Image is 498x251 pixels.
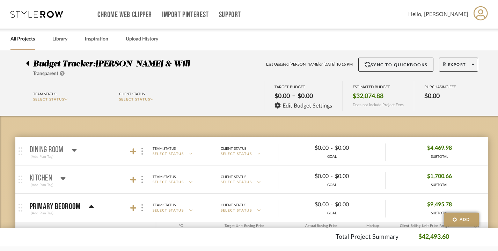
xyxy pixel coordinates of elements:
div: GOAL [278,154,386,160]
div: $0.00 [333,143,380,154]
span: $1,700.66 [427,171,452,182]
img: 3dots-v.svg [141,176,143,183]
span: - [331,144,333,153]
div: TARGET BUDGET [274,85,332,89]
div: $0.00 [333,171,380,182]
div: Team Status [153,202,176,208]
div: $0.00 [284,199,331,210]
div: $0.00 [295,90,315,102]
span: Hello, [PERSON_NAME] [408,10,468,19]
div: (Add Plan Tag) [30,210,54,216]
span: SELECT STATUS [221,152,252,157]
p: Dining Room [30,146,64,154]
span: $4,469.98 [427,143,452,154]
div: Actual Buying Price [283,222,360,230]
span: SELECT STATUS [221,208,252,213]
p: $42,493.60 [418,232,449,242]
div: Markup [360,222,386,230]
div: Target Unit Buying Price [206,222,283,230]
span: SELECT STATUS [153,180,184,185]
div: Team Status [153,146,176,152]
a: Inspiration [85,35,108,44]
div: Client Selling Unit Price Range [386,222,463,230]
div: $0.00 [333,199,380,210]
div: Client Status [119,91,145,97]
span: SELECT STATUS [153,152,184,157]
span: SELECT STATUS [119,98,151,101]
span: $32,074.88 [353,93,383,100]
span: - [331,201,333,209]
div: PURCHASING FEE [424,85,456,89]
p: Primary Bedroom [30,202,81,211]
div: PO [156,222,206,230]
span: Last Updated: [266,62,290,68]
span: SELECT STATUS [153,208,184,213]
div: ESTIMATED BUDGET [353,85,404,89]
button: Sync to QuickBooks [358,58,433,72]
span: Budget Tracker: [33,60,95,68]
span: SELECT STATUS [221,180,252,185]
span: $9,495.78 [427,199,452,210]
div: SUBTOTAL [427,211,452,216]
div: $0.00 [272,90,292,102]
span: [DATE] 10:16 PM [323,62,353,68]
div: Client Status [221,202,246,208]
span: Edit Budget Settings [283,103,332,109]
a: Support [219,12,241,18]
div: SUBTOTAL [427,154,452,160]
div: $0.00 [284,143,331,154]
div: Client Status [221,146,246,152]
span: SELECT STATUS [33,98,65,101]
a: Upload History [126,35,158,44]
div: Client Status [221,174,246,180]
a: Chrome Web Clipper [97,12,152,18]
span: Export [443,62,466,73]
div: (Add Plan Tag) [30,182,54,188]
span: Does not include Project Fees [353,103,404,107]
div: GOAL [278,211,386,216]
p: Total Project Summary [336,232,398,242]
span: - [331,172,333,181]
span: Transparent [33,71,58,76]
span: Add [460,216,470,223]
div: GOAL [278,183,386,188]
div: (Add Plan Tag) [30,154,54,160]
div: Team Status [153,174,176,180]
img: grip.svg [19,147,22,155]
span: on [319,62,323,68]
span: [PERSON_NAME] & Will [95,60,190,68]
div: SUBTOTAL [427,183,452,188]
img: grip.svg [19,204,22,212]
img: 3dots-v.svg [141,148,143,155]
div: $0.00 [284,171,331,182]
span: [PERSON_NAME] [290,62,319,68]
a: Library [52,35,67,44]
div: Team Status [33,91,56,97]
a: Import Pinterest [162,12,209,18]
span: $0.00 [424,93,440,100]
img: 3dots-v.svg [141,204,143,211]
a: All Projects [10,35,35,44]
span: – [292,92,295,102]
p: Kitchen [30,174,52,183]
img: grip.svg [19,176,22,183]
